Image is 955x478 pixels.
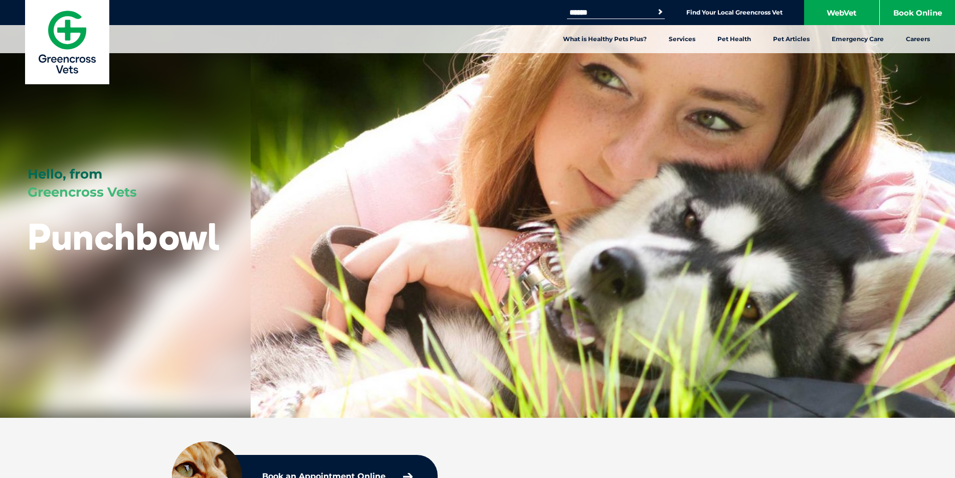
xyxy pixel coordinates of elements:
[28,217,220,256] h1: Punchbowl
[762,25,821,53] a: Pet Articles
[28,184,137,200] span: Greencross Vets
[552,25,658,53] a: What is Healthy Pets Plus?
[706,25,762,53] a: Pet Health
[686,9,783,17] a: Find Your Local Greencross Vet
[655,7,665,17] button: Search
[28,166,102,182] span: Hello, from
[821,25,895,53] a: Emergency Care
[658,25,706,53] a: Services
[895,25,941,53] a: Careers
